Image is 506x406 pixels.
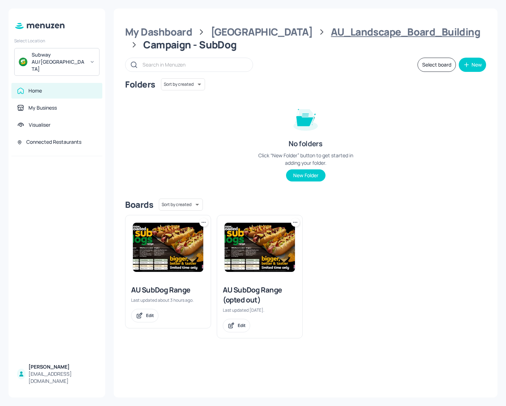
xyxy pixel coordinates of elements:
[28,363,97,370] div: [PERSON_NAME]
[225,223,295,272] img: 2025-09-02-1756780312759hiwskfgedsi.jpeg
[472,62,482,67] div: New
[288,100,323,136] img: folder-empty
[159,197,203,212] div: Sort by created
[418,58,456,72] button: Select board
[211,26,313,38] div: [GEOGRAPHIC_DATA]
[28,370,97,385] div: [EMAIL_ADDRESS][DOMAIN_NAME]
[238,322,246,328] div: Edit
[26,138,81,146] div: Connected Restaurants
[28,104,57,111] div: My Business
[29,121,50,128] div: Visualiser
[223,285,297,305] div: AU SubDog Range (opted out)
[161,77,205,91] div: Sort by created
[131,297,205,303] div: Last updated about 3 hours ago.
[131,285,205,295] div: AU SubDog Range
[289,139,322,149] div: No folders
[142,59,246,70] input: Search in Menuzen
[146,312,154,318] div: Edit
[125,79,155,90] div: Folders
[19,58,27,66] img: avatar
[125,26,192,38] div: My Dashboard
[28,87,42,94] div: Home
[459,58,486,72] button: New
[331,26,480,38] div: AU_Landscape_Board_Building
[223,307,297,313] div: Last updated [DATE].
[252,152,359,167] div: Click “New Folder” button to get started in adding your folder.
[32,51,85,73] div: Subway AU/[GEOGRAPHIC_DATA]
[133,223,203,272] img: 2025-09-04-1756945910910use6szf5tdq.jpeg
[14,38,99,44] div: Select Location
[286,169,325,181] button: New Folder
[125,199,153,210] div: Boards
[143,38,236,51] div: Campaign - SubDog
